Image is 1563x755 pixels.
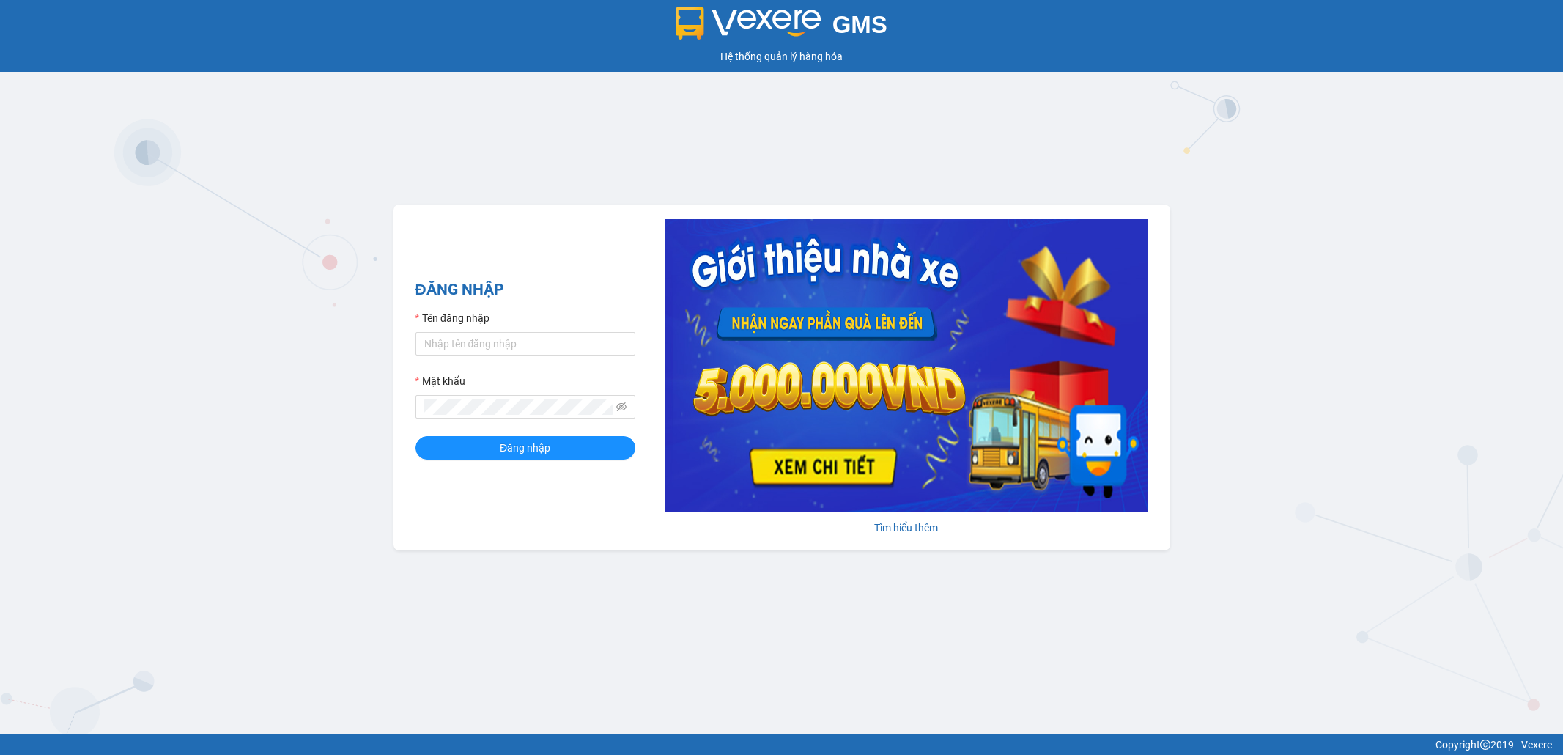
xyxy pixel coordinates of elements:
[500,440,550,456] span: Đăng nhập
[415,332,635,356] input: Tên đăng nhập
[4,48,1559,65] div: Hệ thống quản lý hàng hóa
[415,373,465,389] label: Mật khẩu
[665,219,1148,512] img: banner-0
[415,310,489,326] label: Tên đăng nhập
[1480,740,1490,750] span: copyright
[424,399,613,415] input: Mật khẩu
[665,520,1148,536] div: Tìm hiểu thêm
[11,737,1552,753] div: Copyright 2019 - Vexere
[832,11,887,38] span: GMS
[676,22,887,34] a: GMS
[415,436,635,460] button: Đăng nhập
[676,7,821,40] img: logo 2
[616,402,627,412] span: eye-invisible
[415,278,635,302] h2: ĐĂNG NHẬP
